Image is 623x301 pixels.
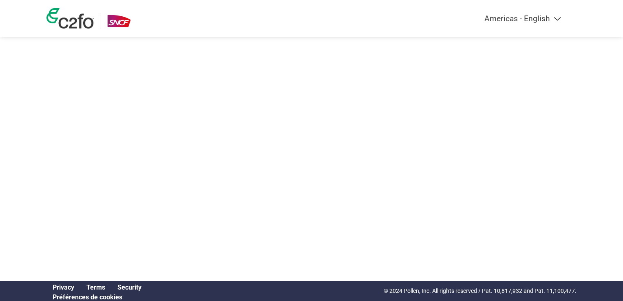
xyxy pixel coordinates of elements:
[106,13,131,29] img: SNCF
[46,8,94,29] img: c2fo logo
[46,293,148,301] div: Open Cookie Preferences Modal
[53,293,122,301] a: Cookie Preferences, opens a dedicated popup modal window
[117,283,141,291] a: Security
[53,283,74,291] a: Privacy
[384,287,577,295] p: © 2024 Pollen, Inc. All rights reserved / Pat. 10,817,932 and Pat. 11,100,477.
[86,283,105,291] a: Terms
